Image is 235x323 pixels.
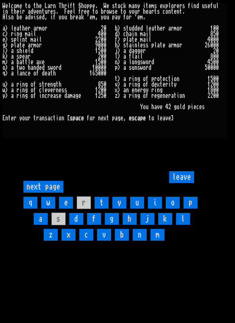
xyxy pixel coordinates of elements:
[137,9,140,14] div: r
[47,3,50,9] div: a
[31,14,33,20] div: v
[129,3,132,9] div: m
[79,229,93,241] input: c
[2,14,5,20] div: A
[50,3,53,9] div: r
[112,3,115,9] div: s
[213,26,216,31] div: 0
[31,42,33,48] div: r
[151,26,154,31] div: a
[5,26,8,31] div: )
[123,37,126,42] div: p
[17,14,19,20] div: b
[126,37,129,42] div: l
[17,26,19,31] div: a
[151,9,154,14] div: r
[112,9,115,14] div: s
[106,3,109,9] div: e
[115,3,118,9] div: t
[174,26,177,31] div: m
[157,9,160,14] div: s
[176,213,190,225] input: l
[22,9,25,14] div: r
[59,14,61,20] div: y
[137,14,140,20] div: e
[87,213,101,225] input: f
[135,3,137,9] div: n
[31,31,33,37] div: i
[168,9,171,14] div: n
[45,3,47,9] div: L
[133,229,147,241] input: n
[101,37,104,42] div: 0
[39,14,42,20] div: e
[115,14,118,20] div: a
[210,3,213,9] div: f
[50,9,53,14] div: e
[101,14,104,20] div: y
[45,9,47,14] div: u
[123,31,126,37] div: c
[143,37,146,42] div: a
[123,3,126,9] div: k
[132,31,135,37] div: i
[5,37,8,42] div: )
[101,26,104,31] div: 2
[171,3,174,9] div: o
[73,9,76,14] div: l
[28,26,31,31] div: r
[11,14,14,20] div: o
[118,26,120,31] div: )
[25,37,28,42] div: t
[81,9,84,14] div: r
[216,26,219,31] div: 0
[115,37,118,42] div: f
[101,9,104,14] div: b
[23,181,63,193] input: next page
[132,3,135,9] div: a
[140,31,143,37] div: m
[123,26,126,31] div: s
[14,9,17,14] div: h
[39,9,42,14] div: n
[216,31,219,37] div: 0
[2,3,5,9] div: W
[146,37,149,42] div: i
[33,14,36,20] div: i
[120,3,123,9] div: c
[104,31,106,37] div: 0
[129,14,132,20] div: r
[17,3,19,9] div: m
[11,3,14,9] div: c
[123,14,126,20] div: f
[97,229,111,241] input: v
[19,42,22,48] div: t
[28,14,31,20] div: d
[39,26,42,31] div: m
[196,3,199,9] div: d
[123,213,137,225] input: h
[135,31,137,37] div: n
[42,9,45,14] div: t
[11,26,14,31] div: l
[95,42,98,48] div: 9
[81,14,84,20] div: k
[163,3,165,9] div: x
[36,14,39,20] div: s
[143,9,146,14] div: h
[5,14,8,20] div: l
[28,3,31,9] div: o
[95,9,98,14] div: o
[95,37,98,42] div: 2
[92,3,95,9] div: e
[19,26,22,31] div: t
[95,14,98,20] div: ,
[208,37,210,42] div: 4
[129,26,132,31] div: u
[154,9,157,14] div: t
[84,3,87,9] div: o
[11,37,14,42] div: s
[101,31,104,37] div: 0
[2,31,5,37] div: c
[118,3,120,9] div: o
